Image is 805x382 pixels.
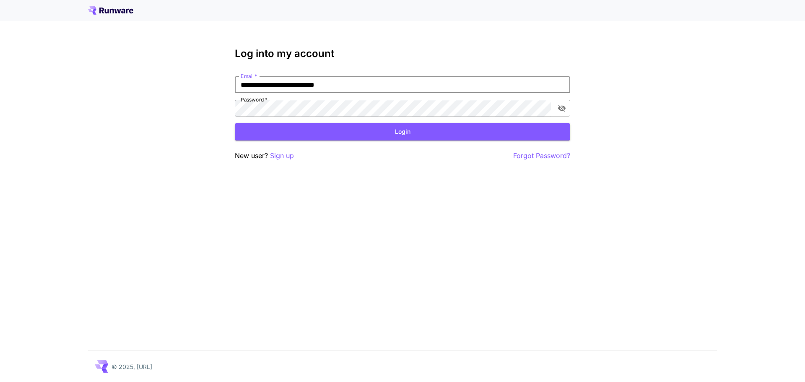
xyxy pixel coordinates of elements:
[554,101,569,116] button: toggle password visibility
[241,73,257,80] label: Email
[235,151,294,161] p: New user?
[241,96,267,103] label: Password
[235,123,570,140] button: Login
[112,362,152,371] p: © 2025, [URL]
[235,48,570,60] h3: Log into my account
[513,151,570,161] button: Forgot Password?
[270,151,294,161] button: Sign up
